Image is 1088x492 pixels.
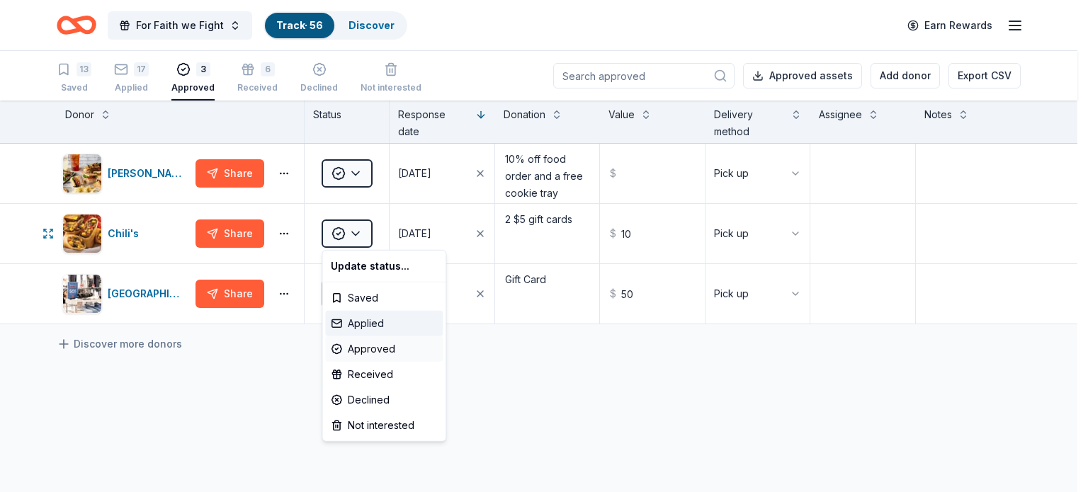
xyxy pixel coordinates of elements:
[325,285,443,311] div: Saved
[325,387,443,413] div: Declined
[325,362,443,387] div: Received
[325,311,443,336] div: Applied
[325,253,443,279] div: Update status...
[325,413,443,438] div: Not interested
[325,336,443,362] div: Approved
